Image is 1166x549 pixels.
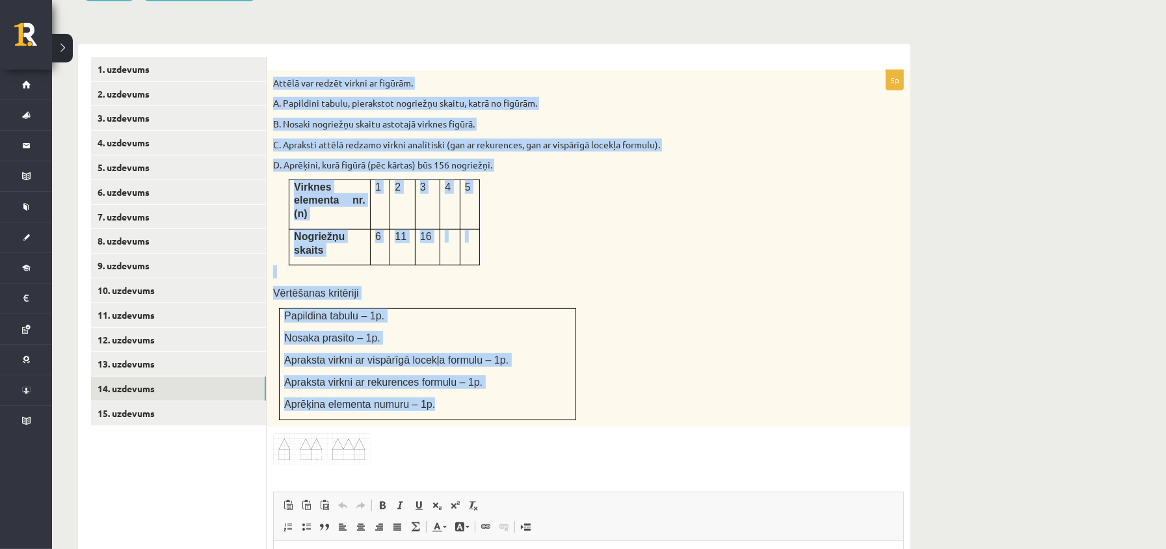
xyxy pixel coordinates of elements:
[91,57,266,81] a: 1. uzdevums
[273,77,839,90] p: Attēlā var redzēt virkni ar figūrām.
[273,159,839,172] p: D. Aprēķini, kurā figūrā (pēc kārtas) būs 156 nogriežņi.
[91,229,266,253] a: 8. uzdevums
[446,497,464,514] a: Augšraksts
[428,497,446,514] a: Apakšraksts
[334,497,352,514] a: Atcelt (vadīšanas taustiņš+Z)
[273,97,839,110] p: A. Papildini tabulu, pierakstot nogriežņu skaitu, katrā no figūrām.
[375,231,381,242] span: 6
[91,131,266,155] a: 4. uzdevums
[451,518,473,535] a: Fona krāsa
[352,518,370,535] a: Centrēti
[284,399,435,410] span: Aprēķina elementa numuru – 1p.
[279,497,297,514] a: Ielīmēt (vadīšanas taustiņš+V)
[273,118,839,131] p: B. Nosaki nogriežņu skaitu astotajā virknes figūrā.
[886,70,904,90] p: 5p
[91,155,266,180] a: 5. uzdevums
[370,518,388,535] a: Izlīdzināt pa labi
[334,518,352,535] a: Izlīdzināt pa kreisi
[406,518,425,535] a: Math
[391,497,410,514] a: Slīpraksts (vadīšanas taustiņš+I)
[465,181,471,193] span: 5
[495,518,513,535] a: Atsaistīt
[297,518,315,535] a: Ievietot/noņemt sarakstu ar aizzīmēm
[464,497,483,514] a: Noņemt stilus
[273,139,839,152] p: C. Apraksti attēlā redzamo virkni analītiski (gan ar rekurences, gan ar vispārīgā locekļa formulu).
[352,497,370,514] a: Atkārtot (vadīšanas taustiņš+Y)
[91,377,266,401] a: 14. uzdevums
[91,254,266,278] a: 9. uzdevums
[395,231,406,242] span: 11
[91,278,266,302] a: 10. uzdevums
[294,231,345,256] span: Nogriežņu skaits
[297,497,315,514] a: Ievietot kā vienkāršu tekstu (vadīšanas taustiņš+pārslēgšanas taustiņš+V)
[315,497,334,514] a: Ievietot no Worda
[91,303,266,327] a: 11. uzdevums
[410,497,428,514] a: Pasvītrojums (vadīšanas taustiņš+U)
[91,82,266,106] a: 2. uzdevums
[13,13,616,27] body: Bagātinātā teksta redaktors, wiswyg-editor-user-answer-47433848242260
[315,518,334,535] a: Bloka citāts
[395,181,401,193] span: 2
[294,181,365,219] span: Virknes elementa nr.(n)
[516,518,535,535] a: Ievietot lapas pārtraukumu drukai
[91,352,266,376] a: 13. uzdevums
[284,332,380,343] span: Nosaka prasīto – 1p.
[420,231,432,242] span: 16
[388,518,406,535] a: Izlīdzināt malas
[279,518,297,535] a: Ievietot/noņemt numurētu sarakstu
[91,205,266,229] a: 7. uzdevums
[91,180,266,204] a: 6. uzdevums
[284,377,483,388] span: Apraksta virkni ar rekurences formulu – 1p.
[477,518,495,535] a: Saite (vadīšanas taustiņš+K)
[284,355,509,366] span: Apraksta virkni ar vispārīgā locekļa formulu – 1p.
[373,497,391,514] a: Treknraksts (vadīšanas taustiņš+B)
[273,288,359,299] span: Vērtēšanas kritēriji
[91,328,266,352] a: 12. uzdevums
[91,401,266,425] a: 15. uzdevums
[91,106,266,130] a: 3. uzdevums
[420,181,426,193] span: 3
[273,433,371,466] img: 1.png
[284,310,384,321] span: Papildina tabulu – 1p.
[445,181,451,193] span: 4
[428,518,451,535] a: Teksta krāsa
[14,23,52,55] a: Rīgas 1. Tālmācības vidusskola
[375,181,381,193] span: 1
